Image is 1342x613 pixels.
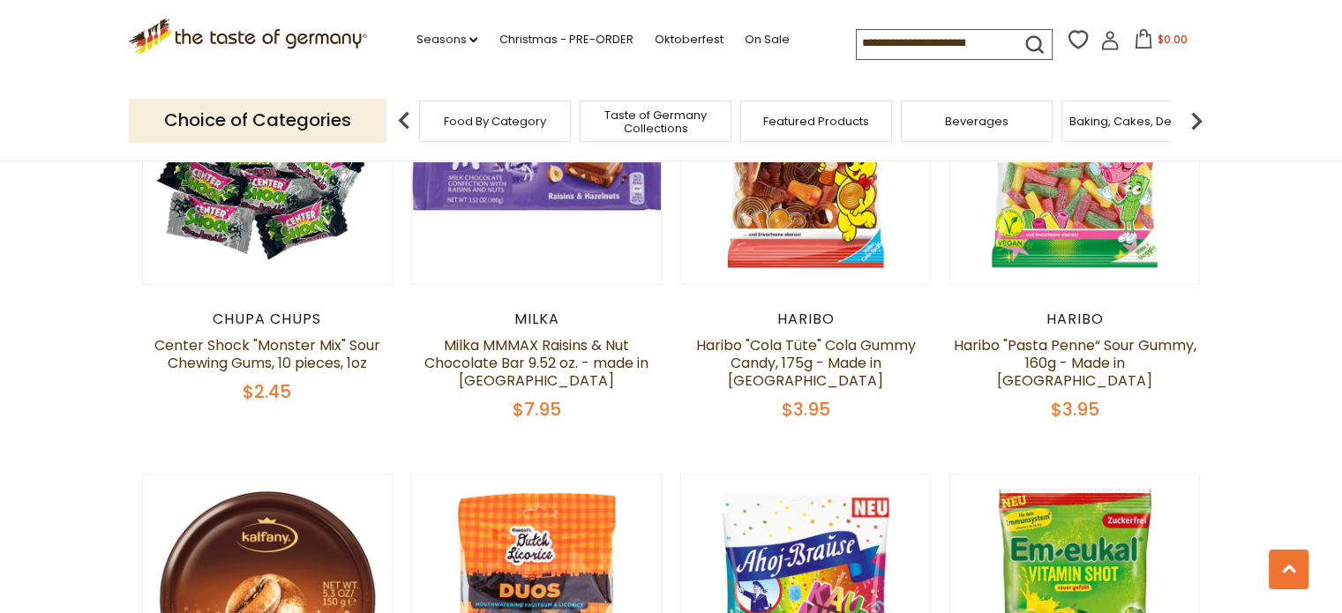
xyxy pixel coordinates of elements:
[154,335,380,373] a: Center Shock "Monster Mix" Sour Chewing Gums, 10 pieces, 1oz
[954,335,1196,391] a: Haribo "Pasta Penne“ Sour Gummy, 160g - Made in [GEOGRAPHIC_DATA]
[243,379,291,404] span: $2.45
[654,30,723,49] a: Oktoberfest
[386,103,422,138] img: previous arrow
[782,397,830,422] span: $3.95
[424,335,649,391] a: Milka MMMAX Raisins & Nut Chocolate Bar 9.52 oz. - made in [GEOGRAPHIC_DATA]
[945,115,1008,128] a: Beverages
[585,108,726,135] a: Taste of Germany Collections
[411,310,663,328] div: Milka
[499,30,633,49] a: Christmas - PRE-ORDER
[512,397,560,422] span: $7.95
[680,310,932,328] div: Haribo
[416,30,477,49] a: Seasons
[129,99,386,142] p: Choice of Categories
[1051,397,1099,422] span: $3.95
[696,335,916,391] a: Haribo "Cola Tüte" Cola Gummy Candy, 175g - Made in [GEOGRAPHIC_DATA]
[763,115,869,128] a: Featured Products
[744,30,789,49] a: On Sale
[142,310,394,328] div: Chupa Chups
[444,115,546,128] a: Food By Category
[949,310,1201,328] div: Haribo
[1157,32,1187,47] span: $0.00
[1123,29,1198,56] button: $0.00
[1069,115,1206,128] a: Baking, Cakes, Desserts
[1179,103,1214,138] img: next arrow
